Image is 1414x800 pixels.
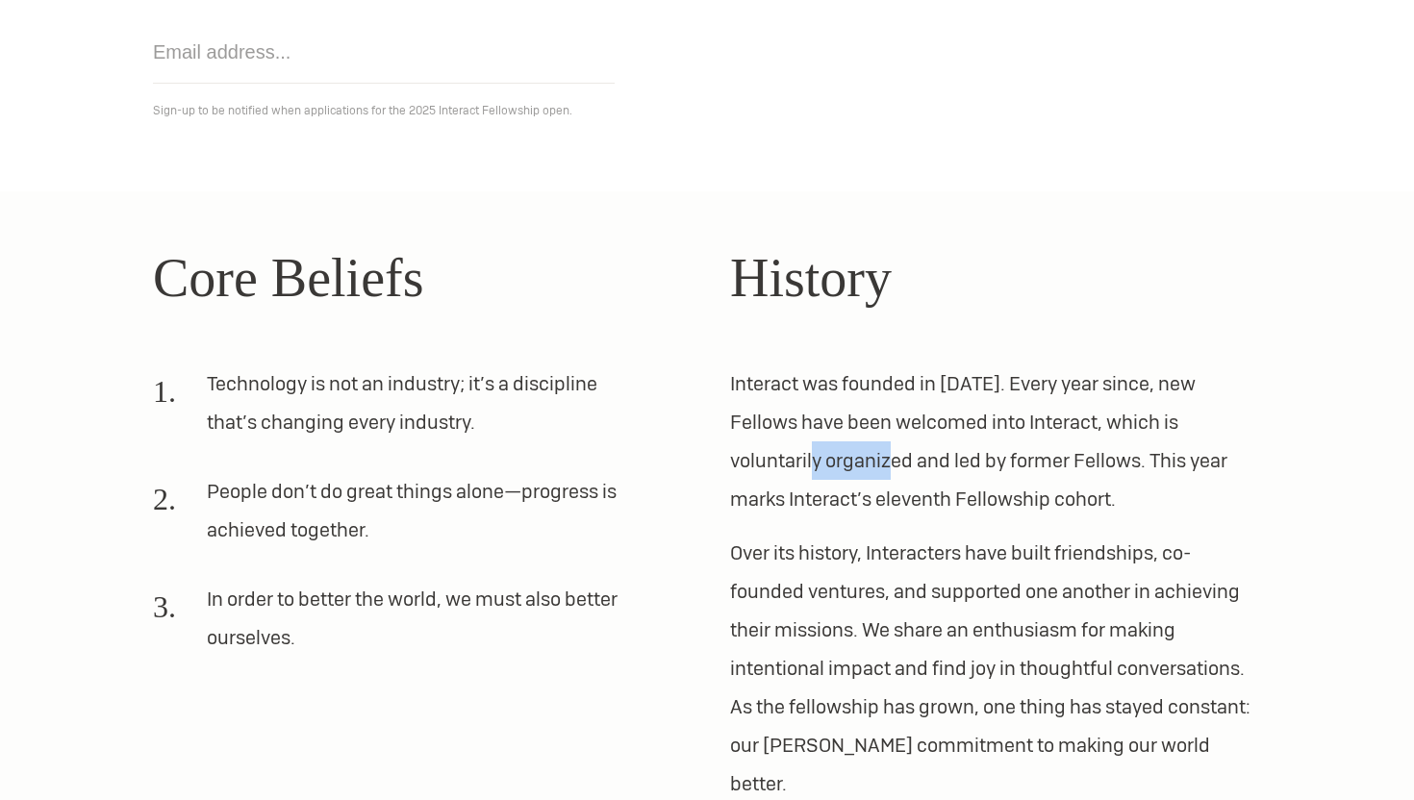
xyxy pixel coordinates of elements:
[153,472,638,564] li: People don’t do great things alone—progress is achieved together.
[153,21,615,84] input: Email address...
[153,364,638,457] li: Technology is not an industry; it’s a discipline that’s changing every industry.
[153,580,638,672] li: In order to better the world, we must also better ourselves.
[730,364,1261,518] p: Interact was founded in [DATE]. Every year since, new Fellows have been welcomed into Interact, w...
[153,237,684,318] h2: Core Beliefs
[153,99,1261,122] p: Sign-up to be notified when applications for the 2025 Interact Fellowship open.
[730,237,1261,318] h2: History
